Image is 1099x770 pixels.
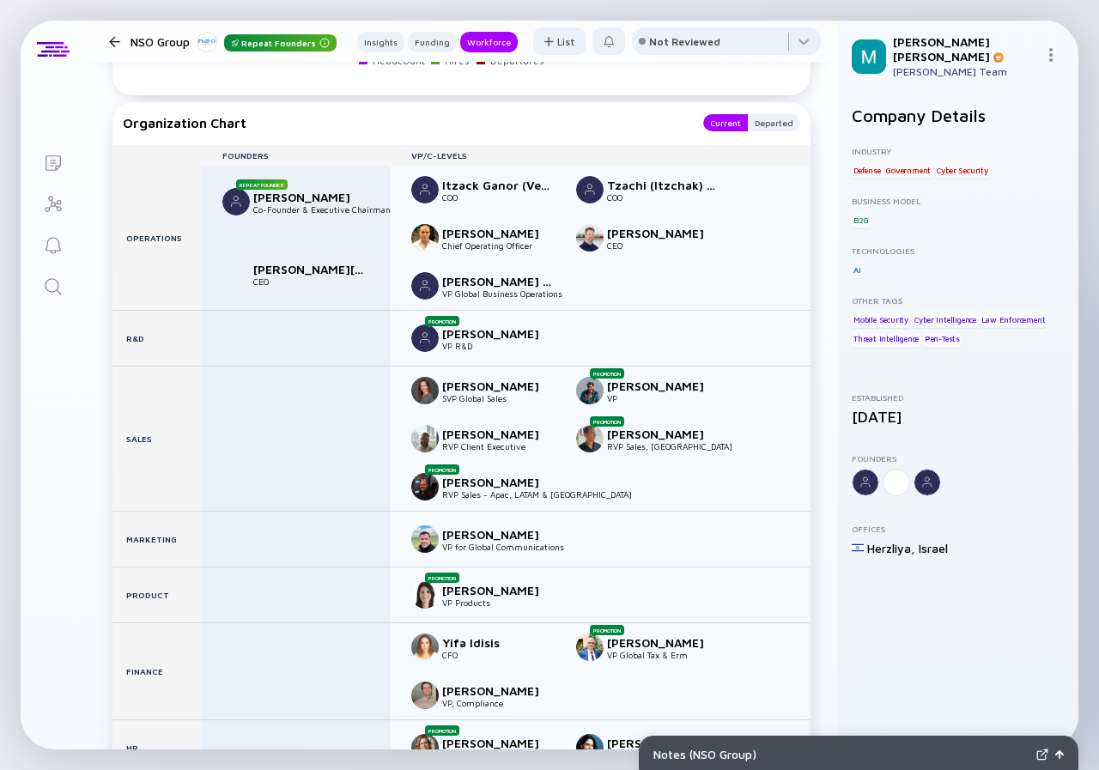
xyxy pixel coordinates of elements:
[923,330,962,348] div: Pen-Tests
[852,524,1065,534] div: Offices
[867,541,915,555] div: Herzliya ,
[442,475,556,489] div: [PERSON_NAME]
[253,204,391,215] div: Co-Founder & Executive Chairman
[224,34,337,52] div: Repeat Founders
[442,192,556,203] div: COO
[533,27,586,55] button: List
[357,33,404,51] div: Insights
[852,161,883,179] div: Defense
[893,65,1037,78] div: [PERSON_NAME] Team
[411,473,439,500] img: Ohad Ben-Kish picture
[852,246,1065,256] div: Technologies
[576,176,604,203] img: Tzachi (Itzchak) Ganor (Venger) picture
[123,114,686,131] div: Organization Chart
[442,736,556,750] div: [PERSON_NAME]
[21,264,85,306] a: Search
[442,379,556,393] div: [PERSON_NAME]
[411,377,439,404] img: Tal Agam picture
[408,33,457,51] div: Funding
[131,31,337,52] div: NSO Group
[222,260,250,288] img: Shalev Hulio picture
[411,272,439,300] img: Sarit Bizinsky Gil picture
[425,464,459,475] div: Promotion
[852,146,1065,156] div: Industry
[607,441,732,452] div: RVP Sales, [GEOGRAPHIC_DATA]
[411,176,439,203] img: Itzack Ganor (Venger) picture
[607,178,720,192] div: Tzachi (Itzchak) Ganor (Venger)
[852,196,1065,206] div: Business Model
[442,650,556,660] div: CFO
[357,32,404,52] button: Insights
[21,182,85,223] a: Investor Map
[425,725,459,736] div: Promotion
[442,635,556,650] div: Yifa Idisis
[607,650,720,660] div: VP Global Tax & Erm
[852,542,864,554] img: Israel Flag
[653,747,1029,761] div: Notes ( NSO Group )
[112,311,202,366] div: R&D
[576,377,604,404] img: Ramon E. picture
[236,179,288,190] div: Repeat Founder
[442,341,556,351] div: VP R&D
[112,567,202,622] div: Product
[253,262,367,276] div: [PERSON_NAME][MEDICAL_DATA]
[442,274,556,288] div: [PERSON_NAME] [PERSON_NAME]
[112,623,202,719] div: Finance
[411,734,439,761] img: Michal Alcheh picture
[442,698,556,708] div: VP, Compliance
[576,734,604,761] img: Hila Trossman-Pe'er picture
[442,441,556,452] div: RVP Client Executive
[590,416,624,427] div: Promotion
[411,324,439,352] img: Tamir Gazneli picture
[884,161,932,179] div: Government
[442,178,556,192] div: Itzack Ganor (Venger)
[442,597,556,608] div: VP Products
[748,114,800,131] button: Departed
[935,161,990,179] div: Cyber Security
[411,425,439,452] img: Guy Keren picture
[411,581,439,609] img: Moran Shohat picture
[852,295,1065,306] div: Other Tags
[852,392,1065,403] div: Established
[21,223,85,264] a: Reminders
[1055,750,1064,759] img: Open Notes
[607,379,720,393] div: [PERSON_NAME]
[202,150,391,161] div: Founders
[391,150,811,161] div: VP/C-Levels
[442,489,632,500] div: RVP Sales - Apac, LATAM & [GEOGRAPHIC_DATA]
[576,425,604,452] img: Geva D. picture
[852,408,1065,426] div: [DATE]
[576,224,604,252] img: Yaron Shohat picture
[607,393,720,403] div: VP
[703,114,748,131] button: Current
[411,634,439,661] img: Yifa Idisis picture
[1036,749,1048,761] img: Expand Notes
[442,683,556,698] div: [PERSON_NAME]
[919,541,948,555] div: Israel
[533,28,586,55] div: List
[913,311,978,328] div: Cyber Intelligence
[411,525,439,553] img: Gil Lainer picture
[852,453,1065,464] div: Founders
[893,34,1037,64] div: [PERSON_NAME] [PERSON_NAME]
[442,427,556,441] div: [PERSON_NAME]
[607,427,720,441] div: [PERSON_NAME]
[607,226,720,240] div: [PERSON_NAME]
[112,166,202,310] div: Operations
[253,190,367,204] div: [PERSON_NAME]
[442,393,556,403] div: SVP Global Sales
[649,35,720,48] div: Not Reviewed
[852,39,886,74] img: Mordechai Profile Picture
[590,368,624,379] div: Promotion
[425,316,459,326] div: Promotion
[852,211,870,228] div: B2G
[411,682,439,709] img: Chaim Gelfand picture
[852,330,920,348] div: Threat Intelligence
[253,276,367,287] div: CEO
[222,188,250,215] img: Omri Lavie picture
[980,311,1047,328] div: Law Enforcement
[460,33,518,51] div: Workforce
[411,224,439,252] img: Oren Maymon picture
[607,240,720,251] div: CEO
